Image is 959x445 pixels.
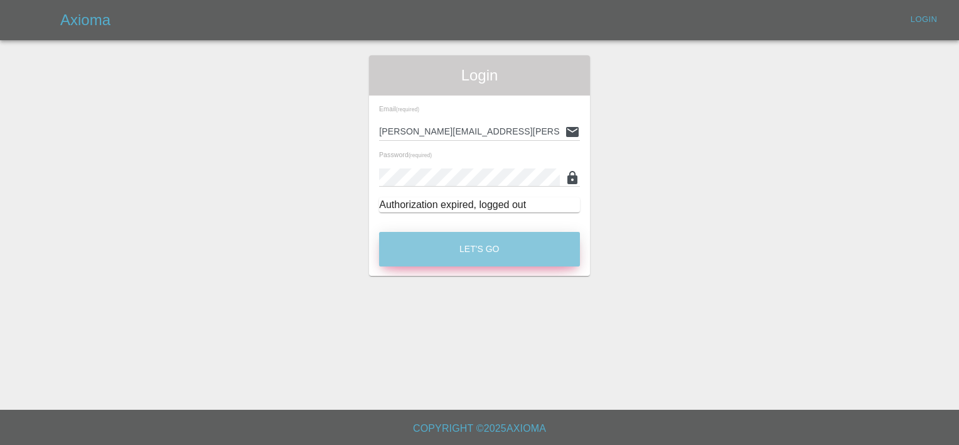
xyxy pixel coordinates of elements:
button: Let's Go [379,232,580,266]
small: (required) [409,153,432,158]
h5: Axioma [60,10,110,30]
span: Email [379,105,419,113]
span: Password [379,151,432,158]
small: (required) [396,107,419,113]
a: Login [904,10,944,30]
span: Login [379,65,580,85]
h6: Copyright © 2025 Axioma [10,420,949,437]
div: Authorization expired, logged out [379,197,580,212]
